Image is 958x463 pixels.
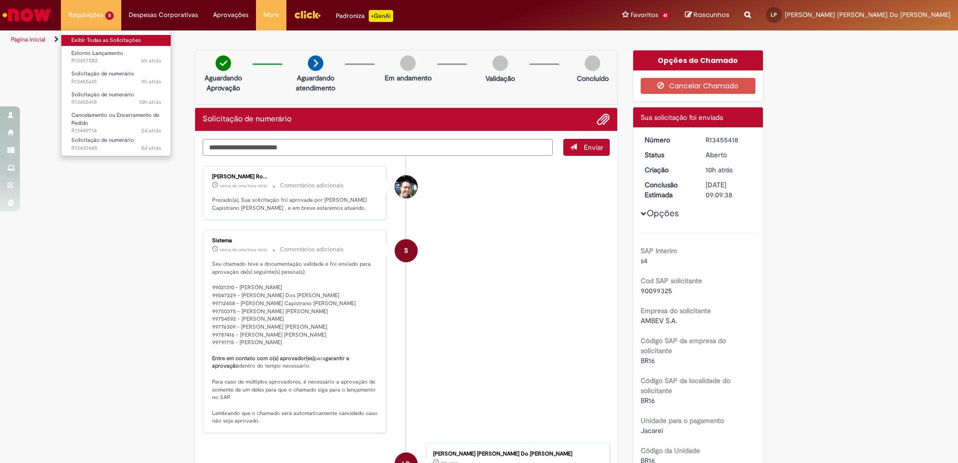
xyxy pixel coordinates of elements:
a: Aberto R13437445 : Solicitação de numerário [61,135,171,153]
a: Aberto R13455601 : Solicitação de numerário [61,68,171,87]
span: 9h atrás [141,78,161,85]
span: [PERSON_NAME] [PERSON_NAME] Do [PERSON_NAME] [785,10,951,19]
p: Aguardando atendimento [291,73,340,93]
time: 28/08/2025 08:02:03 [141,78,161,85]
span: Estorno Lançamento [71,49,123,57]
img: check-circle-green.png [216,55,231,71]
span: Jacareí [641,426,663,435]
div: Opções do Chamado [633,50,763,70]
span: R13449714 [71,127,161,135]
dt: Conclusão Estimada [637,180,699,200]
small: Comentários adicionais [280,245,344,254]
a: Rascunhos [685,10,729,20]
span: cerca de uma hora atrás [220,183,267,189]
span: BR16 [641,396,655,405]
ul: Trilhas de página [7,30,631,49]
span: 5 [105,11,114,20]
span: Enviar [584,143,603,152]
img: click_logo_yellow_360x200.png [294,7,321,22]
span: 10h atrás [706,165,732,174]
b: Unidade para o pagamento [641,416,724,425]
ul: Requisições [61,30,171,156]
span: Despesas Corporativas [129,10,198,20]
p: Em andamento [385,73,432,83]
span: 2d atrás [141,127,161,134]
div: Sistema [212,238,378,244]
dt: Número [637,135,699,145]
time: 28/08/2025 11:18:46 [141,57,161,64]
span: R13457082 [71,57,161,65]
span: S [404,239,408,263]
button: Cancelar Chamado [641,78,756,94]
img: ServiceNow [1,5,52,25]
span: Solicitação de numerário [71,136,134,144]
span: BR16 [641,356,655,365]
span: 6h atrás [141,57,161,64]
a: Página inicial [11,35,45,43]
b: garantir a aprovação [212,355,351,370]
span: Sua solicitação foi enviada [641,113,723,122]
span: 90099325 [641,286,672,295]
span: R13455601 [71,78,161,86]
span: Cancelamento ou Encerramento de Pedido [71,111,159,127]
img: arrow-next.png [308,55,323,71]
dt: Status [637,150,699,160]
b: SAP Interim [641,246,677,255]
b: Empresa do solicitante [641,306,711,315]
b: Código SAP da localidade do solicitante [641,376,730,395]
b: Código da Unidade [641,446,700,455]
small: Comentários adicionais [280,181,344,190]
button: Enviar [563,139,610,156]
h2: Solicitação de numerário Histórico de tíquete [203,115,291,124]
div: [DATE] 09:09:38 [706,180,752,200]
span: More [263,10,279,20]
span: R13437445 [71,144,161,152]
span: cerca de uma hora atrás [220,247,267,253]
span: Rascunhos [694,10,729,19]
a: Aberto R13449714 : Cancelamento ou Encerramento de Pedido [61,110,171,131]
img: img-circle-grey.png [492,55,508,71]
time: 28/08/2025 15:38:03 [220,183,267,189]
p: +GenAi [369,10,393,22]
div: [PERSON_NAME] Ro... [212,174,378,180]
span: s4 [641,256,648,265]
time: 21/08/2025 16:34:55 [141,144,161,152]
span: 8d atrás [141,144,161,152]
div: 28/08/2025 07:16:23 [706,165,752,175]
span: Aprovações [213,10,248,20]
dt: Criação [637,165,699,175]
a: Aberto R13457082 : Estorno Lançamento [61,48,171,66]
b: Entre em contato com o(s) aprovador(es) [212,355,314,362]
p: Seu chamado teve a documentação validada e foi enviado para aprovação da(s) seguinte(s) pessoa(s)... [212,260,378,425]
span: R13455418 [71,98,161,106]
span: Favoritos [631,10,658,20]
b: Cod SAP solicitante [641,276,702,285]
time: 28/08/2025 07:16:24 [139,98,161,106]
p: Concluído [577,73,609,83]
time: 26/08/2025 16:52:09 [141,127,161,134]
div: R13455418 [706,135,752,145]
div: Aberto [706,150,752,160]
div: [PERSON_NAME] [PERSON_NAME] Do [PERSON_NAME] [433,451,599,457]
button: Adicionar anexos [597,113,610,126]
span: Requisições [68,10,103,20]
span: AMBEV S.A. [641,316,677,325]
span: Solicitação de numerário [71,91,134,98]
textarea: Digite sua mensagem aqui... [203,139,553,156]
p: Aguardando Aprovação [199,73,247,93]
time: 28/08/2025 15:28:27 [220,247,267,253]
span: 10h atrás [139,98,161,106]
a: Exibir Todas as Solicitações [61,35,171,46]
a: Aberto R13455418 : Solicitação de numerário [61,89,171,108]
div: Edmundo Manoel Moreira Capistrano Rodrigues [395,175,418,198]
b: Código SAP da empresa do solicitante [641,336,726,355]
div: Padroniza [336,10,393,22]
span: 41 [660,11,670,20]
span: LP [771,11,777,18]
time: 28/08/2025 07:16:23 [706,165,732,174]
img: img-circle-grey.png [585,55,600,71]
span: Solicitação de numerário [71,70,134,77]
p: Validação [485,73,515,83]
p: Prezado(a), Sua solicitação foi aprovada por [PERSON_NAME] Capistrano [PERSON_NAME] , e em breve ... [212,196,378,212]
div: System [395,239,418,262]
